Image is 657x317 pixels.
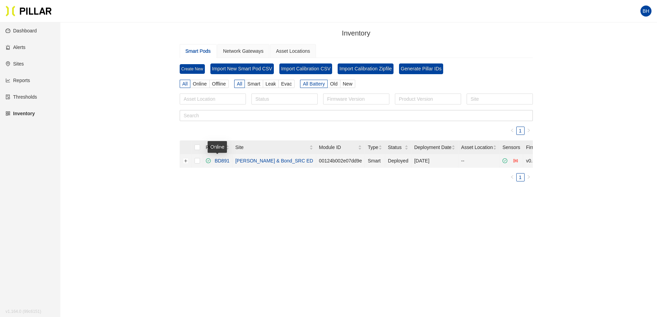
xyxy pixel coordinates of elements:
[525,173,533,181] button: right
[517,174,524,181] a: 1
[266,81,276,87] span: Leak
[193,81,207,87] span: Online
[303,81,325,87] span: All Battery
[527,175,531,179] span: right
[385,154,411,168] td: Deployed
[343,81,352,87] span: New
[6,78,30,83] a: line-chartReports
[182,81,188,87] span: All
[525,127,533,135] button: right
[643,6,649,17] span: BH
[237,81,242,87] span: All
[208,141,227,153] div: Online
[6,111,35,116] a: qrcodeInventory
[338,63,394,74] button: Import Calibration Zipfile
[235,143,309,151] span: Site
[247,81,260,87] span: Smart
[206,143,226,151] span: Pillar ID
[276,47,310,55] div: Asset Locations
[368,143,378,151] span: Type
[183,158,188,164] button: Expand row
[510,175,514,179] span: left
[526,143,568,151] span: Firmware Version
[500,141,523,154] th: Sensors
[525,173,533,181] li: Next Page
[513,158,518,163] span: sliders
[414,143,451,151] span: Deployment Date
[365,154,385,168] td: Smart
[6,44,26,50] a: alertAlerts
[6,6,52,17] img: Pillar Technologies
[458,154,500,168] td: --
[508,173,516,181] li: Previous Page
[180,110,533,121] input: Search
[510,128,514,132] span: left
[6,61,24,67] a: environmentSites
[411,154,458,168] td: [DATE]
[399,63,443,74] button: Generate Pillar IDs
[330,81,338,87] span: Old
[6,28,37,33] a: dashboardDashboard
[212,158,229,164] a: BD891
[223,47,263,55] div: Network Gateways
[342,29,370,37] span: Inventory
[508,173,516,181] button: left
[388,143,405,151] span: Status
[186,47,211,55] div: Smart Pods
[508,127,516,135] li: Previous Page
[508,127,516,135] button: left
[461,143,493,151] span: Asset Location
[212,81,226,87] span: Offline
[180,64,205,74] a: Create New
[517,127,524,135] a: 1
[206,158,211,163] span: check-circle
[281,81,292,87] span: Evac
[319,143,358,151] span: Module ID
[279,63,332,74] button: Import Calibration CSV
[502,158,507,163] span: check-circle
[525,127,533,135] li: Next Page
[235,158,313,164] a: [PERSON_NAME] & Bond_SRC ED
[516,127,525,135] li: 1
[210,63,274,74] button: Import New Smart Pod CSV
[523,154,575,168] td: v0.5.6-test-prod-192k
[527,128,531,132] span: right
[6,94,37,100] a: exceptionThresholds
[316,154,365,168] td: 00124b002e07dd9e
